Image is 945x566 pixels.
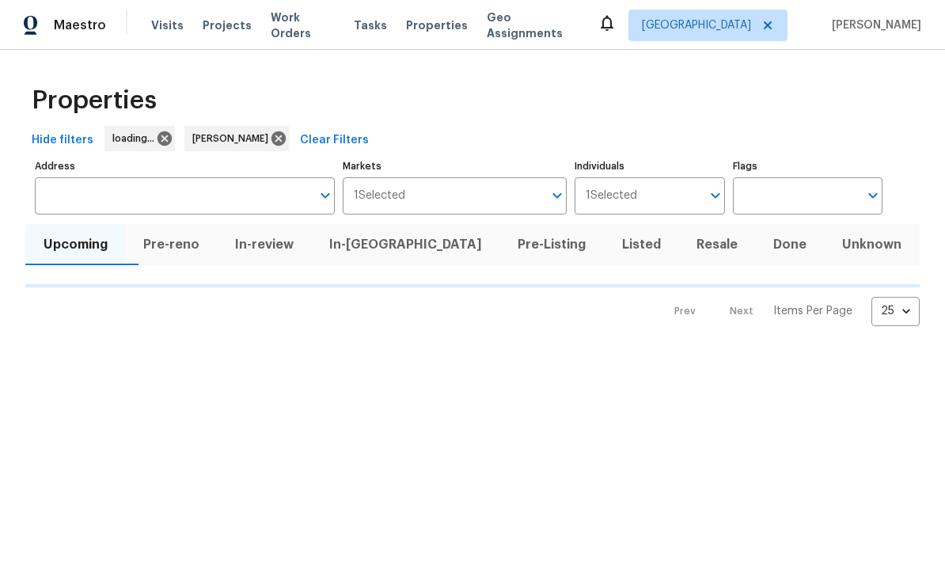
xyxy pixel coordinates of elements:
span: 1 Selected [354,189,405,203]
span: Geo Assignments [487,9,579,41]
span: loading... [112,131,161,146]
label: Markets [343,161,567,171]
nav: Pagination Navigation [659,297,920,326]
span: Properties [32,93,157,108]
button: Open [314,184,336,207]
button: Hide filters [25,126,100,155]
label: Flags [733,161,882,171]
span: Done [765,234,815,256]
span: In-review [226,234,302,256]
button: Open [546,184,568,207]
span: Maestro [54,17,106,33]
span: Visits [151,17,184,33]
span: Work Orders [271,9,335,41]
span: Clear Filters [300,131,369,150]
span: Resale [688,234,746,256]
span: [PERSON_NAME] [192,131,275,146]
span: 1 Selected [586,189,637,203]
div: loading... [104,126,175,151]
span: Tasks [354,20,387,31]
span: Properties [406,17,468,33]
span: Pre-reno [135,234,207,256]
label: Address [35,161,335,171]
span: [PERSON_NAME] [825,17,921,33]
div: [PERSON_NAME] [184,126,289,151]
span: In-[GEOGRAPHIC_DATA] [321,234,491,256]
span: Pre-Listing [510,234,594,256]
button: Clear Filters [294,126,375,155]
span: Unknown [834,234,910,256]
span: Listed [613,234,669,256]
label: Individuals [575,161,724,171]
button: Open [704,184,727,207]
button: Open [862,184,884,207]
span: Hide filters [32,131,93,150]
span: Projects [203,17,252,33]
span: Upcoming [35,234,116,256]
span: [GEOGRAPHIC_DATA] [642,17,751,33]
p: Items Per Page [773,303,852,319]
div: 25 [871,291,920,332]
